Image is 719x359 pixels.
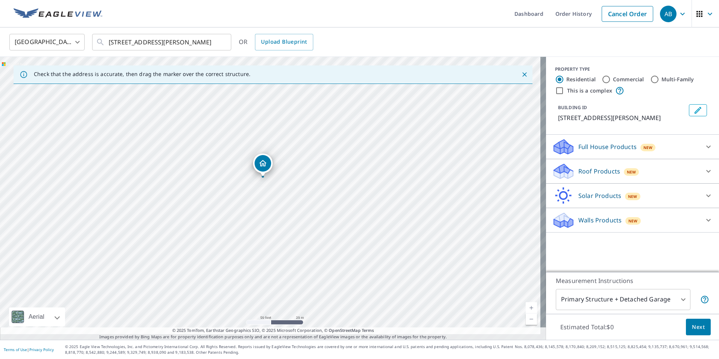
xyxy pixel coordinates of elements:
[34,71,250,78] p: Check that the address is accurate, then drag the marker over the correct structure.
[558,104,587,111] p: BUILDING ID
[329,327,360,333] a: OpenStreetMap
[556,276,709,285] p: Measurement Instructions
[4,347,54,352] p: |
[109,32,216,53] input: Search by address or latitude-longitude
[552,187,713,205] div: Solar ProductsNew
[556,289,690,310] div: Primary Structure + Detached Garage
[692,322,705,332] span: Next
[14,8,102,20] img: EV Logo
[253,154,273,177] div: Dropped pin, building 1, Residential property, 46843 Bryan Rd Lexington Park, MD 20653
[700,295,709,304] span: Your report will include the primary structure and a detached garage if one exists.
[613,76,644,83] label: Commercial
[567,87,612,94] label: This is a complex
[362,327,374,333] a: Terms
[578,167,620,176] p: Roof Products
[627,169,636,175] span: New
[660,6,677,22] div: AB
[172,327,374,334] span: © 2025 TomTom, Earthstar Geographics SIO, © 2025 Microsoft Corporation, ©
[554,319,620,335] p: Estimated Total: $0
[261,37,307,47] span: Upload Blueprint
[552,211,713,229] div: Walls ProductsNew
[566,76,596,83] label: Residential
[578,142,637,151] p: Full House Products
[628,193,637,199] span: New
[26,307,47,326] div: Aerial
[643,145,653,151] span: New
[255,34,313,50] a: Upload Blueprint
[239,34,313,50] div: OR
[558,113,686,122] p: [STREET_ADDRESS][PERSON_NAME]
[689,104,707,116] button: Edit building 1
[578,191,621,200] p: Solar Products
[578,216,622,225] p: Walls Products
[526,302,537,313] a: Current Level 19, Zoom In
[526,313,537,325] a: Current Level 19, Zoom Out
[4,347,27,352] a: Terms of Use
[65,344,715,355] p: © 2025 Eagle View Technologies, Inc. and Pictometry International Corp. All Rights Reserved. Repo...
[552,162,713,180] div: Roof ProductsNew
[29,347,54,352] a: Privacy Policy
[552,138,713,156] div: Full House ProductsNew
[661,76,694,83] label: Multi-Family
[9,32,85,53] div: [GEOGRAPHIC_DATA]
[628,218,638,224] span: New
[9,307,65,326] div: Aerial
[686,319,711,336] button: Next
[555,66,710,73] div: PROPERTY TYPE
[602,6,653,22] a: Cancel Order
[520,70,529,79] button: Close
